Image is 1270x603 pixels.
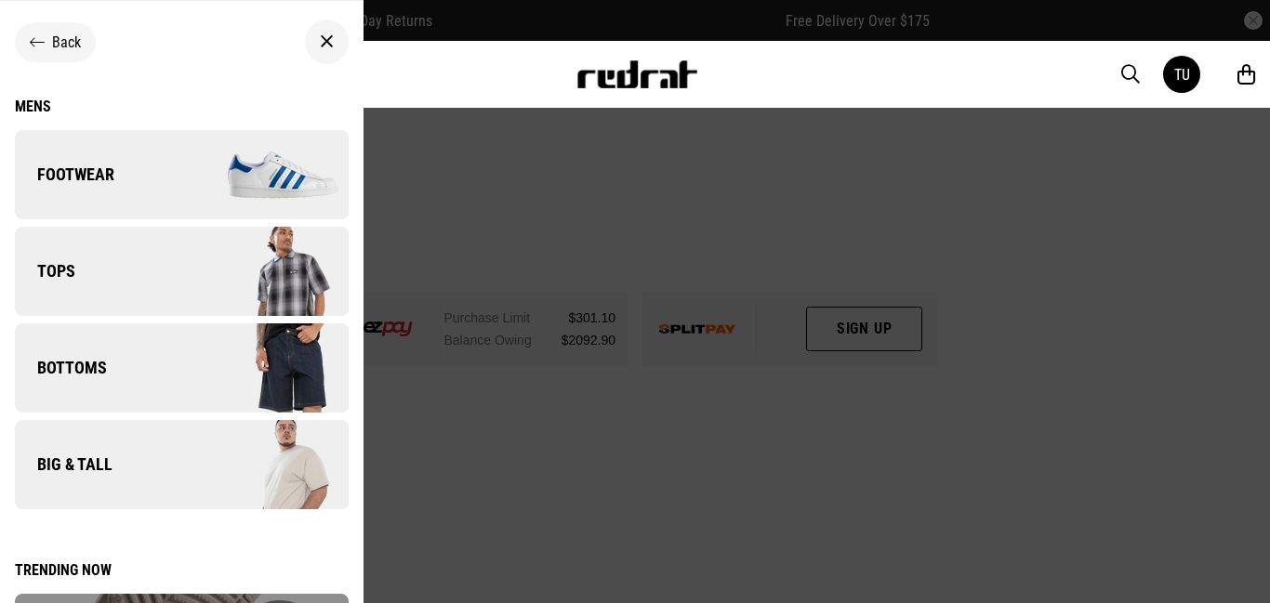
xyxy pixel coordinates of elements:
img: Company [181,128,348,221]
button: Open LiveChat chat widget [15,7,71,63]
span: Footwear [15,164,114,186]
a: Big & Tall Company [15,420,349,509]
span: Back [52,33,81,51]
a: Footwear Company [15,130,349,219]
span: Big & Tall [15,453,112,476]
span: Bottoms [15,357,107,379]
div: TU [1174,66,1190,84]
div: Trending now [15,561,349,579]
a: Mens [15,98,349,115]
img: Redrat logo [575,60,698,88]
a: Bottoms Company [15,323,349,413]
a: Tops Company [15,227,349,316]
img: Company [181,225,348,318]
img: Company [181,321,348,414]
img: Company [181,418,348,511]
span: Tops [15,260,75,282]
